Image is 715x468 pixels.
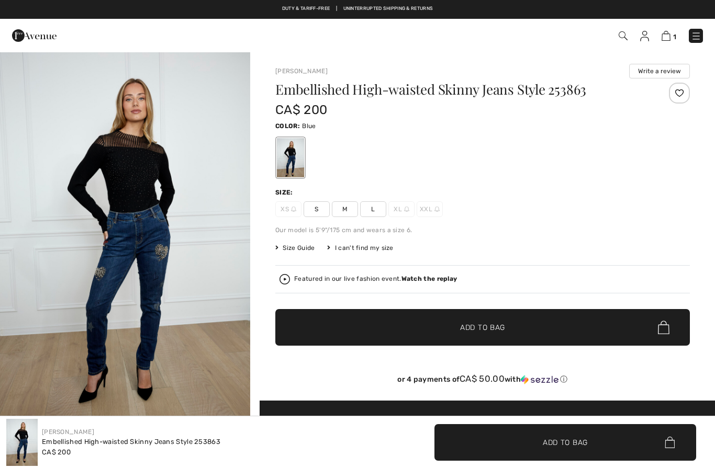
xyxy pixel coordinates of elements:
[275,83,621,96] h1: Embellished High-waisted Skinny Jeans Style 253863
[275,67,328,75] a: [PERSON_NAME]
[42,428,94,436] a: [PERSON_NAME]
[12,25,57,46] img: 1ère Avenue
[277,138,304,177] div: Blue
[280,274,290,284] img: Watch the replay
[275,374,690,388] div: or 4 payments ofCA$ 50.00withSezzle Click to learn more about Sezzle
[691,31,701,41] img: Menu
[665,437,675,448] img: Bag.svg
[360,201,386,217] span: L
[275,188,295,197] div: Size:
[12,30,57,40] a: 1ère Avenue
[662,31,671,41] img: Shopping Bag
[434,424,696,461] button: Add to Bag
[662,29,676,42] a: 1
[543,437,588,448] span: Add to Bag
[275,243,315,253] span: Size Guide
[619,31,628,40] img: Search
[275,309,690,346] button: Add to Bag
[332,201,358,217] span: M
[404,207,409,212] img: ring-m.svg
[294,276,457,282] div: Featured in our live fashion event.
[460,322,505,333] span: Add to Bag
[42,437,220,447] div: Embellished High-waisted Skinny Jeans Style 253863
[401,275,457,282] strong: Watch the replay
[521,375,558,384] img: Sezzle
[42,448,71,456] span: CA$ 200
[304,201,330,217] span: S
[327,243,393,253] div: I can't find my size
[658,321,669,334] img: Bag.svg
[275,225,690,235] div: Our model is 5'9"/175 cm and wears a size 6.
[6,419,38,466] img: Embellished High-Waisted Skinny Jeans Style 253863
[629,64,690,78] button: Write a review
[388,201,415,217] span: XL
[673,33,676,41] span: 1
[275,122,300,130] span: Color:
[417,201,443,217] span: XXL
[275,102,327,117] span: CA$ 200
[275,374,690,384] div: or 4 payments of with
[460,373,505,384] span: CA$ 50.00
[640,31,649,41] img: My Info
[291,207,296,212] img: ring-m.svg
[275,201,301,217] span: XS
[302,122,316,130] span: Blue
[434,207,440,212] img: ring-m.svg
